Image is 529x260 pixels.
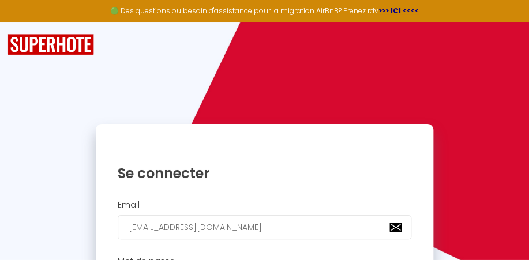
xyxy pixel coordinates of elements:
img: SuperHote logo [7,34,94,55]
input: Ton Email [118,215,411,239]
h1: Se connecter [118,164,411,182]
a: >>> ICI <<<< [378,6,419,16]
h2: Email [118,200,411,210]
